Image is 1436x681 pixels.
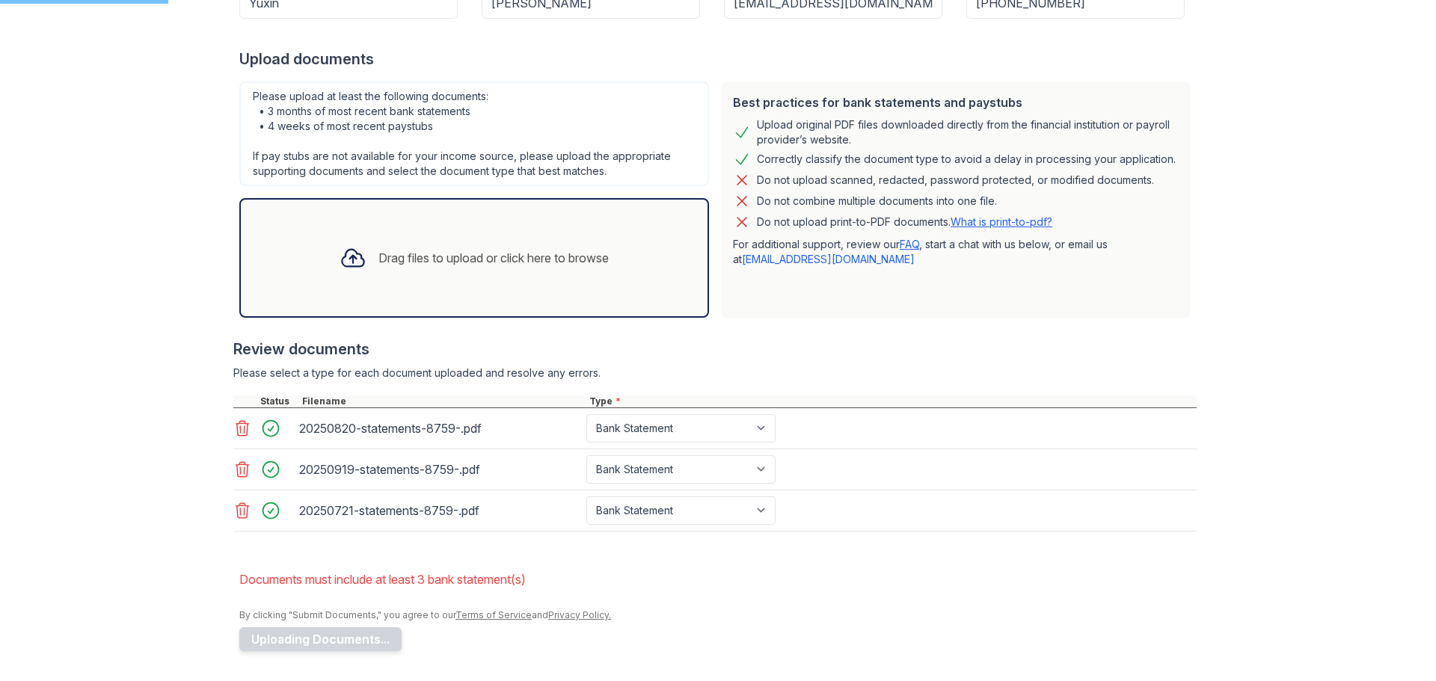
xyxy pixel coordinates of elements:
div: Status [257,395,299,407]
div: 20250721-statements-8759-.pdf [299,499,580,523]
div: By clicking "Submit Documents," you agree to our and [239,609,1197,621]
div: 20250820-statements-8759-.pdf [299,416,580,440]
div: Upload original PDF files downloaded directly from the financial institution or payroll provider’... [757,117,1179,147]
a: Privacy Policy. [548,609,611,620]
li: Documents must include at least 3 bank statement(s) [239,564,1197,594]
a: What is print-to-pdf? [951,215,1052,228]
div: Review documents [233,339,1197,360]
div: Correctly classify the document type to avoid a delay in processing your application. [757,150,1176,168]
div: Best practices for bank statements and paystubs [733,93,1179,111]
a: Terms of Service [455,609,532,620]
p: Do not upload print-to-PDF documents. [757,215,1052,229]
div: 20250919-statements-8759-.pdf [299,457,580,481]
div: Filename [299,395,586,407]
div: Please upload at least the following documents: • 3 months of most recent bank statements • 4 wee... [239,81,709,186]
button: Uploading Documents... [239,627,402,651]
p: For additional support, review our , start a chat with us below, or email us at [733,237,1179,267]
div: Upload documents [239,49,1197,70]
div: Do not combine multiple documents into one file. [757,192,997,210]
a: FAQ [900,238,919,250]
a: [EMAIL_ADDRESS][DOMAIN_NAME] [742,253,915,265]
div: Please select a type for each document uploaded and resolve any errors. [233,366,1197,380]
div: Do not upload scanned, redacted, password protected, or modified documents. [757,171,1154,189]
div: Drag files to upload or click here to browse [378,249,609,267]
div: Type [586,395,1197,407]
